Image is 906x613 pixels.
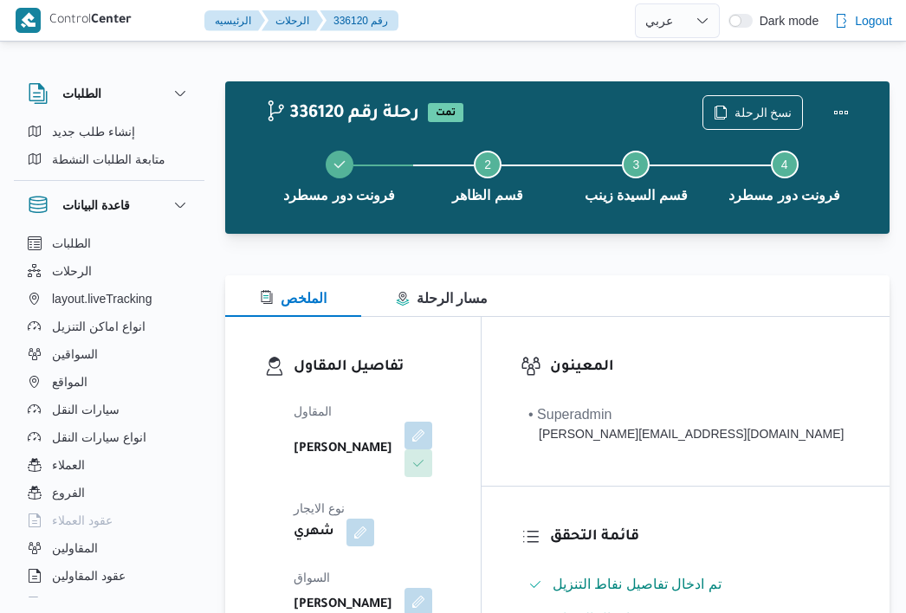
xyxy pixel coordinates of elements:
[21,118,197,145] button: إنشاء طلب جديد
[21,257,197,285] button: الرحلات
[62,195,130,216] h3: قاعدة البيانات
[283,185,395,206] span: فرونت دور مسطرد
[52,538,98,558] span: المقاولين
[294,571,330,584] span: السواق
[396,291,488,306] span: مسار الرحلة
[728,185,840,206] span: فرونت دور مسطرد
[294,522,334,543] b: شهري
[21,451,197,479] button: العملاء
[21,396,197,423] button: سيارات النقل
[52,316,146,337] span: انواع اماكن التنزيل
[553,577,722,591] span: تم ادخال تفاصيل نفاط التنزيل
[21,507,197,534] button: عقود العملاء
[21,229,197,257] button: الطلبات
[753,14,819,28] span: Dark mode
[521,571,851,598] button: تم ادخال تفاصيل نفاط التنزيل
[52,149,165,170] span: متابعة الطلبات النشطة
[52,482,85,503] span: الفروع
[14,118,204,180] div: الطلبات
[333,158,346,171] svg: Step 1 is complete
[14,229,204,604] div: قاعدة البيانات
[52,455,85,475] span: العملاء
[16,8,41,33] img: X8yXhbKr1z7QwAAAABJRU5ErkJggg==
[91,14,132,28] b: Center
[294,356,442,379] h3: تفاصيل المقاول
[484,158,491,171] span: 2
[413,130,561,220] button: قسم الظاهر
[781,158,788,171] span: 4
[21,562,197,590] button: عقود المقاولين
[528,404,844,425] div: • Superadmin
[52,121,135,142] span: إنشاء طلب جديد
[550,526,851,549] h3: قائمة التحقق
[553,574,722,595] span: تم ادخال تفاصيل نفاط التنزيل
[52,399,120,420] span: سيارات النقل
[702,95,804,130] button: نسخ الرحلة
[436,108,456,119] b: تمت
[52,510,113,531] span: عقود العملاء
[528,425,844,443] div: [PERSON_NAME][EMAIL_ADDRESS][DOMAIN_NAME]
[52,565,126,586] span: عقود المقاولين
[21,479,197,507] button: الفروع
[294,501,345,515] span: نوع الايجار
[52,261,92,281] span: الرحلات
[28,83,191,104] button: الطلبات
[710,130,858,220] button: فرونت دور مسطرد
[21,313,197,340] button: انواع اماكن التنزيل
[294,439,392,460] b: [PERSON_NAME]
[260,291,327,306] span: الملخص
[262,10,323,31] button: الرحلات
[21,534,197,562] button: المقاولين
[528,404,844,443] span: • Superadmin mohamed.nabil@illa.com.eg
[855,10,892,31] span: Logout
[428,103,463,122] span: تمت
[265,103,419,126] h2: 336120 رحلة رقم
[21,423,197,451] button: انواع سيارات النقل
[52,344,98,365] span: السواقين
[21,368,197,396] button: المواقع
[62,83,101,104] h3: الطلبات
[452,185,522,206] span: قسم الظاهر
[632,158,639,171] span: 3
[204,10,265,31] button: الرئيسيه
[550,356,851,379] h3: المعينون
[585,185,688,206] span: قسم السيدة زينب
[827,3,899,38] button: Logout
[52,371,87,392] span: المواقع
[52,233,91,254] span: الطلبات
[294,404,332,418] span: المقاول
[735,102,793,123] span: نسخ الرحلة
[52,427,146,448] span: انواع سيارات النقل
[17,544,73,596] iframe: chat widget
[265,130,413,220] button: فرونت دور مسطرد
[562,130,710,220] button: قسم السيدة زينب
[21,340,197,368] button: السواقين
[21,285,197,313] button: layout.liveTracking
[21,145,197,173] button: متابعة الطلبات النشطة
[28,195,191,216] button: قاعدة البيانات
[320,10,398,31] button: 336120 رقم
[824,95,858,130] button: Actions
[52,288,152,309] span: layout.liveTracking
